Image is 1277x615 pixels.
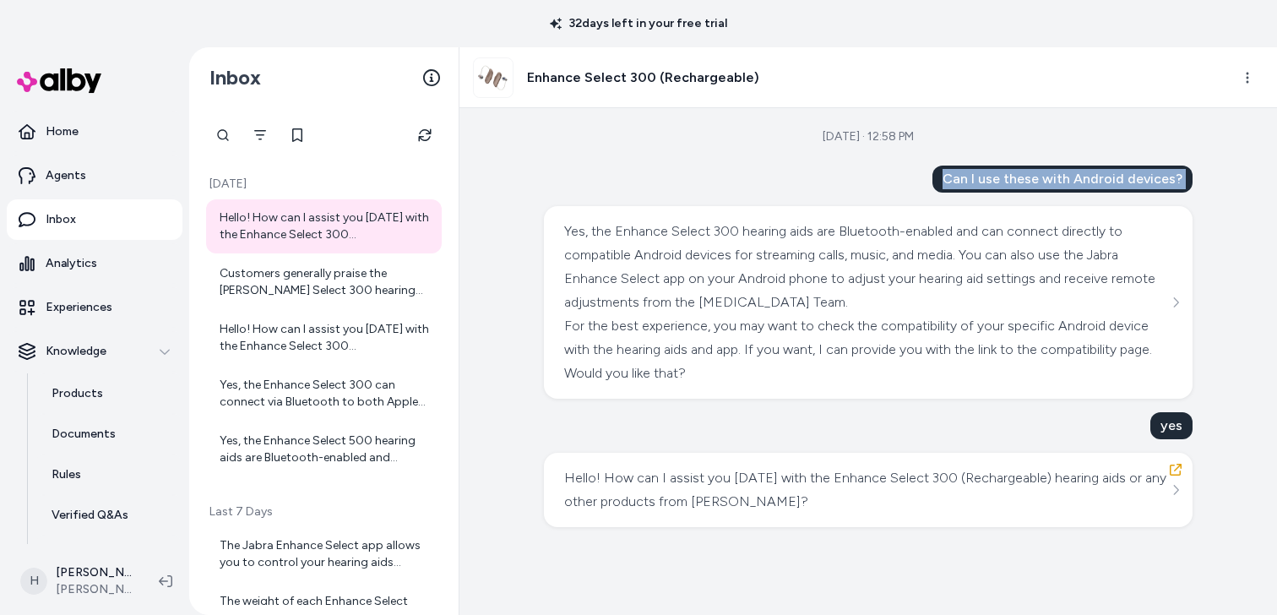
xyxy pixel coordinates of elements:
[1166,292,1186,313] button: See more
[7,243,182,284] a: Analytics
[206,422,442,476] a: Yes, the Enhance Select 500 hearing aids are Bluetooth-enabled and compatible with many smartphon...
[220,377,432,411] div: Yes, the Enhance Select 300 can connect via Bluetooth to both Apple and Android devices, allowing...
[209,65,261,90] h2: Inbox
[408,118,442,152] button: Refresh
[474,58,513,97] img: sku_es300_bronze.jpg
[35,454,182,495] a: Rules
[52,385,103,402] p: Products
[243,118,277,152] button: Filter
[17,68,101,93] img: alby Logo
[35,414,182,454] a: Documents
[540,15,737,32] p: 32 days left in your free trial
[52,426,116,443] p: Documents
[20,568,47,595] span: H
[7,331,182,372] button: Knowledge
[10,554,145,608] button: H[PERSON_NAME][PERSON_NAME]
[206,199,442,253] a: Hello! How can I assist you [DATE] with the Enhance Select 300 (Rechargeable) hearing aids or any...
[564,466,1168,514] div: Hello! How can I assist you [DATE] with the Enhance Select 300 (Rechargeable) hearing aids or any...
[220,210,432,243] div: Hello! How can I assist you [DATE] with the Enhance Select 300 (Rechargeable) hearing aids or any...
[52,507,128,524] p: Verified Q&As
[35,495,182,536] a: Verified Q&As
[56,581,132,598] span: [PERSON_NAME]
[206,176,442,193] p: [DATE]
[56,564,132,581] p: [PERSON_NAME]
[1150,412,1193,439] div: yes
[46,299,112,316] p: Experiences
[823,128,914,145] div: [DATE] · 12:58 PM
[46,255,97,272] p: Analytics
[1166,480,1186,500] button: See more
[46,211,76,228] p: Inbox
[206,367,442,421] a: Yes, the Enhance Select 300 can connect via Bluetooth to both Apple and Android devices, allowing...
[46,167,86,184] p: Agents
[932,166,1193,193] div: Can I use these with Android devices?
[7,112,182,152] a: Home
[7,199,182,240] a: Inbox
[564,314,1168,385] div: For the best experience, you may want to check the compatibility of your specific Android device ...
[46,123,79,140] p: Home
[7,155,182,196] a: Agents
[206,503,442,520] p: Last 7 Days
[220,433,432,466] div: Yes, the Enhance Select 500 hearing aids are Bluetooth-enabled and compatible with many smartphon...
[7,287,182,328] a: Experiences
[220,265,432,299] div: Customers generally praise the [PERSON_NAME] Select 300 hearing aids for their discreet design, e...
[206,255,442,309] a: Customers generally praise the [PERSON_NAME] Select 300 hearing aids for their discreet design, e...
[220,321,432,355] div: Hello! How can I assist you [DATE] with the Enhance Select 300 (Rechargeable) hearing aids or any...
[206,527,442,581] a: The Jabra Enhance Select app allows you to control your hearing aids directly from your mobile de...
[527,68,759,88] h3: Enhance Select 300 (Rechargeable)
[52,466,81,483] p: Rules
[220,537,432,571] div: The Jabra Enhance Select app allows you to control your hearing aids directly from your mobile de...
[35,373,182,414] a: Products
[206,311,442,365] a: Hello! How can I assist you [DATE] with the Enhance Select 300 (Rechargeable) hearing aids or any...
[564,220,1168,314] div: Yes, the Enhance Select 300 hearing aids are Bluetooth-enabled and can connect directly to compat...
[46,343,106,360] p: Knowledge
